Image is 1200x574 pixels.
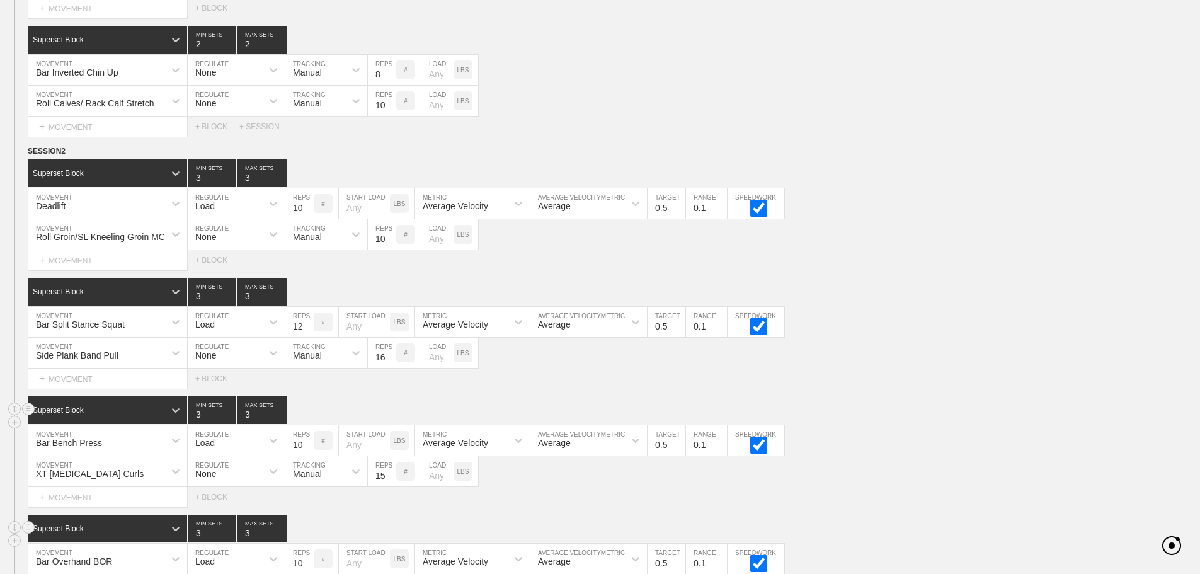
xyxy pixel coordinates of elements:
[237,26,287,54] input: None
[321,319,325,326] p: #
[36,438,102,448] div: Bar Bench Press
[33,524,84,533] div: Superset Block
[538,319,571,330] div: Average
[195,469,216,479] div: None
[195,232,216,242] div: None
[339,307,390,337] input: Any
[421,219,454,250] input: Any
[36,469,144,479] div: XT [MEDICAL_DATA] Curls
[339,188,390,219] input: Any
[394,200,406,207] p: LBS
[195,438,215,448] div: Load
[33,35,84,44] div: Superset Block
[39,255,45,265] span: +
[36,556,112,566] div: Bar Overhand BOR
[421,338,454,368] input: Any
[237,278,287,306] input: None
[293,232,322,242] div: Manual
[457,350,469,357] p: LBS
[394,319,406,326] p: LBS
[36,232,171,242] div: Roll Groin/SL Kneeling Groin MOB
[321,556,325,563] p: #
[195,122,239,131] div: + BLOCK
[421,86,454,116] input: Any
[39,121,45,132] span: +
[538,438,571,448] div: Average
[195,556,215,566] div: Load
[36,319,125,330] div: Bar Split Stance Squat
[195,201,215,211] div: Load
[423,556,488,566] div: Average Velocity
[33,287,84,296] div: Superset Block
[195,67,216,77] div: None
[321,437,325,444] p: #
[36,67,118,77] div: Bar Inverted Chin Up
[239,122,290,131] div: + SESSION
[293,350,322,360] div: Manual
[28,250,188,271] div: MOVEMENT
[195,350,216,360] div: None
[293,98,322,108] div: Manual
[237,396,287,424] input: None
[423,319,488,330] div: Average Velocity
[404,231,408,238] p: #
[1137,514,1200,574] iframe: Chat Widget
[28,369,188,389] div: MOVEMENT
[195,374,239,383] div: + BLOCK
[423,201,488,211] div: Average Velocity
[28,147,66,156] span: SESSION 2
[195,256,239,265] div: + BLOCK
[538,201,571,211] div: Average
[339,425,390,456] input: Any
[404,468,408,475] p: #
[404,98,408,105] p: #
[33,169,84,178] div: Superset Block
[421,456,454,486] input: Any
[237,159,287,187] input: None
[457,231,469,238] p: LBS
[457,67,469,74] p: LBS
[394,556,406,563] p: LBS
[39,491,45,502] span: +
[237,515,287,542] input: None
[28,117,188,137] div: MOVEMENT
[538,556,571,566] div: Average
[404,350,408,357] p: #
[33,406,84,415] div: Superset Block
[423,438,488,448] div: Average Velocity
[457,468,469,475] p: LBS
[39,3,45,13] span: +
[421,55,454,85] input: Any
[457,98,469,105] p: LBS
[36,98,154,108] div: Roll Calves/ Rack Calf Stretch
[404,67,408,74] p: #
[394,437,406,444] p: LBS
[28,487,188,508] div: MOVEMENT
[195,493,239,502] div: + BLOCK
[39,373,45,384] span: +
[195,319,215,330] div: Load
[293,67,322,77] div: Manual
[195,4,239,13] div: + BLOCK
[293,469,322,479] div: Manual
[339,544,390,574] input: Any
[36,201,66,211] div: Deadlift
[321,200,325,207] p: #
[36,350,118,360] div: Side Plank Band Pull
[195,98,216,108] div: None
